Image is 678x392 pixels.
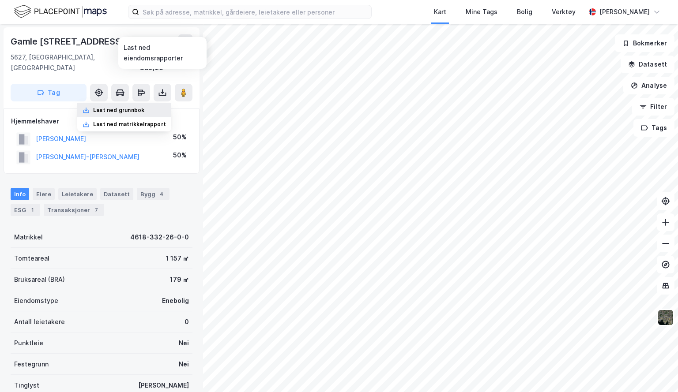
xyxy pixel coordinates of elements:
div: Tinglyst [14,380,39,391]
div: Bruksareal (BRA) [14,274,65,285]
div: Datasett [100,188,133,200]
div: 4618-332-26-0-0 [130,232,189,243]
div: Festegrunn [14,359,49,370]
div: Mine Tags [466,7,497,17]
div: Bygg [137,188,169,200]
div: Gamle [STREET_ADDRESS] [11,34,126,49]
div: Verktøy [552,7,576,17]
div: 7 [92,205,101,214]
div: Antall leietakere [14,317,65,327]
div: ESG [11,204,40,216]
div: Leietakere [58,188,97,200]
button: Filter [632,98,674,116]
div: Hjemmelshaver [11,116,192,127]
div: Kontrollprogram for chat [634,350,678,392]
button: Tag [11,84,87,101]
div: 1 157 ㎡ [166,253,189,264]
div: 1 [28,205,37,214]
div: 50% [173,150,187,161]
div: 4 [157,190,166,198]
div: Last ned grunnbok [93,107,144,114]
div: Nei [179,359,189,370]
div: [PERSON_NAME] [599,7,650,17]
div: Last ned matrikkelrapport [93,121,166,128]
button: Tags [633,119,674,137]
div: Bolig [517,7,532,17]
button: Datasett [621,56,674,73]
div: Enebolig [162,295,189,306]
iframe: Chat Widget [634,350,678,392]
div: 179 ㎡ [170,274,189,285]
img: 9k= [657,309,674,326]
input: Søk på adresse, matrikkel, gårdeiere, leietakere eller personer [139,5,371,19]
div: Tomteareal [14,253,49,264]
div: Nei [179,338,189,348]
div: Ullensvang, 332/26 [140,52,192,73]
div: Info [11,188,29,200]
div: Kart [434,7,446,17]
div: [PERSON_NAME] [138,380,189,391]
div: Matrikkel [14,232,43,243]
img: logo.f888ab2527a4732fd821a326f86c7f29.svg [14,4,107,19]
div: 0 [185,317,189,327]
div: Eiere [33,188,55,200]
button: Analyse [623,77,674,94]
div: Transaksjoner [44,204,104,216]
button: Bokmerker [615,34,674,52]
div: Eiendomstype [14,295,58,306]
div: 5627, [GEOGRAPHIC_DATA], [GEOGRAPHIC_DATA] [11,52,140,73]
div: Punktleie [14,338,43,348]
div: 50% [173,132,187,142]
